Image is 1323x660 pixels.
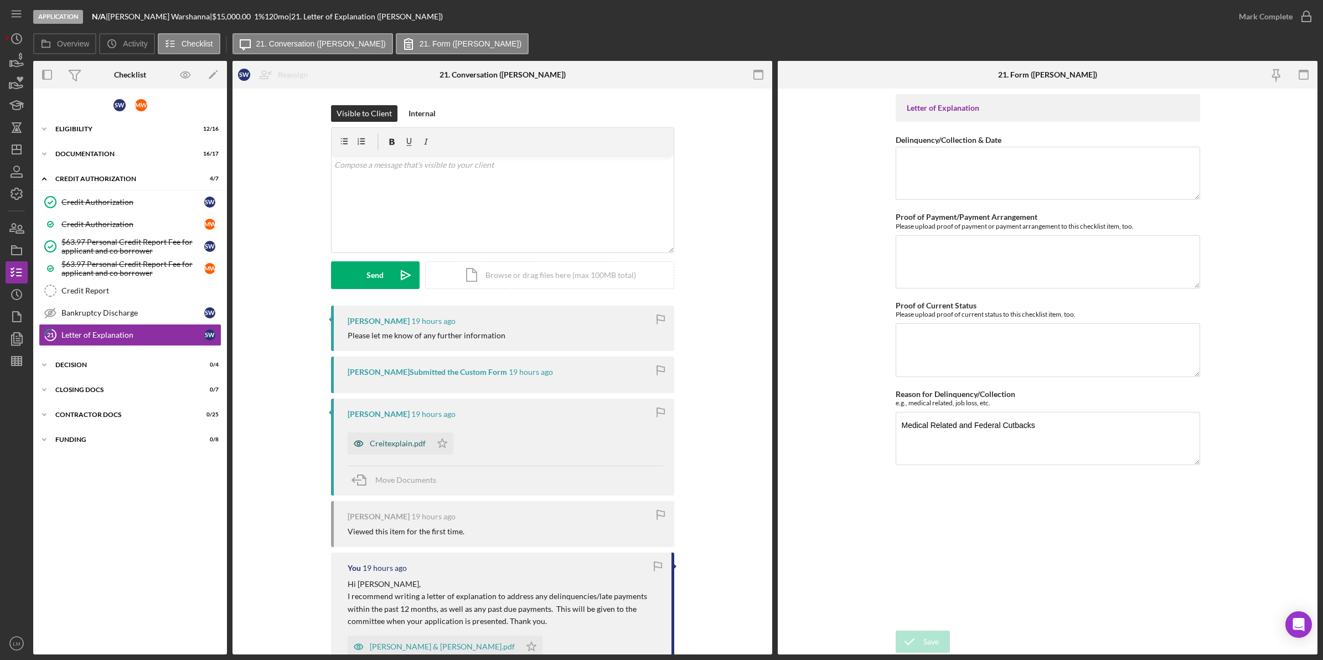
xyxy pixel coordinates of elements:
div: Bankruptcy Discharge [61,308,204,317]
button: SWReassign [232,64,319,86]
time: 2025-08-25 17:16 [363,564,407,573]
div: Funding [55,436,191,443]
div: M W [204,263,215,274]
div: [PERSON_NAME] & [PERSON_NAME].pdf [370,642,515,651]
div: Save [923,631,939,653]
div: $63.97 Personal Credit Report Fee for applicant and co borrower [61,238,204,255]
div: Open Intercom Messenger [1285,611,1312,638]
div: Checklist [114,70,146,79]
div: Credit Authorization [61,198,204,207]
div: Visible to Client [337,105,392,122]
a: $63.97 Personal Credit Report Fee for applicant and co borrowerMW [39,257,221,280]
div: S W [204,329,215,341]
a: Bankruptcy DischargeSW [39,302,221,324]
div: e.g., medical related, job loss, etc. [896,399,1200,407]
time: 2025-08-25 17:49 [411,410,456,419]
tspan: 21 [47,331,54,338]
div: S W [113,99,126,111]
button: LM [6,632,28,654]
span: Move Documents [375,475,436,484]
div: [PERSON_NAME] Warshanna | [108,12,212,21]
div: CREDIT AUTHORIZATION [55,176,191,182]
div: Contractor Docs [55,411,191,418]
label: Checklist [182,39,213,48]
label: Delinquency/Collection & Date [896,135,1001,145]
div: 0 / 8 [199,436,219,443]
div: S W [238,69,250,81]
button: Visible to Client [331,105,397,122]
div: | 21. Letter of Explanation ([PERSON_NAME]) [289,12,443,21]
div: Eligibility [55,126,191,132]
div: $63.97 Personal Credit Report Fee for applicant and co borrower [61,260,204,277]
div: 0 / 4 [199,362,219,368]
time: 2025-08-25 17:50 [509,368,553,377]
div: [PERSON_NAME] [348,512,410,521]
div: Please let me know of any further information [348,331,505,340]
div: S W [204,307,215,318]
a: $63.97 Personal Credit Report Fee for applicant and co borrowerSW [39,235,221,257]
div: Internal [409,105,436,122]
div: Letter of Explanation [61,331,204,339]
div: [PERSON_NAME] [348,410,410,419]
label: Reason for Delinquency/Collection [896,389,1015,399]
div: 21. Conversation ([PERSON_NAME]) [440,70,566,79]
button: Checklist [158,33,220,54]
button: Save [896,631,950,653]
div: 16 / 17 [199,151,219,157]
button: Move Documents [348,466,447,494]
button: 21. Form ([PERSON_NAME]) [396,33,529,54]
button: Mark Complete [1228,6,1317,28]
div: Viewed this item for the first time. [348,527,464,536]
div: 120 mo [265,12,289,21]
div: Documentation [55,151,191,157]
a: Credit AuthorizationMW [39,213,221,235]
div: Send [366,261,384,289]
div: Reassign [278,64,308,86]
textarea: Medical Related and Federal Cutbacks [896,412,1200,465]
button: Creitexplain.pdf [348,432,453,455]
div: $15,000.00 [212,12,254,21]
div: Credit Report [61,286,221,295]
div: Credit Authorization [61,220,204,229]
a: 21Letter of ExplanationSW [39,324,221,346]
div: | [92,12,108,21]
div: [PERSON_NAME] [348,317,410,326]
div: Mark Complete [1239,6,1293,28]
div: 0 / 25 [199,411,219,418]
time: 2025-08-25 17:16 [411,512,456,521]
text: LM [13,641,20,647]
div: 0 / 7 [199,386,219,393]
div: You [348,564,361,573]
div: Letter of Explanation [907,104,1189,112]
div: S W [204,197,215,208]
label: Activity [123,39,147,48]
button: 21. Conversation ([PERSON_NAME]) [232,33,393,54]
label: 21. Conversation ([PERSON_NAME]) [256,39,386,48]
a: Credit Report [39,280,221,302]
div: Creitexplain.pdf [370,439,426,448]
label: Overview [57,39,89,48]
time: 2025-08-25 17:50 [411,317,456,326]
button: Overview [33,33,96,54]
label: 21. Form ([PERSON_NAME]) [420,39,521,48]
div: M W [204,219,215,230]
p: I recommend writing a letter of explanation to address any delinquencies/late payments within the... [348,590,660,627]
div: S W [204,241,215,252]
div: 4 / 7 [199,176,219,182]
div: Decision [55,362,191,368]
div: Please upload proof of current status to this checklist item, too. [896,310,1200,318]
b: N/A [92,12,106,21]
div: [PERSON_NAME] Submitted the Custom Form [348,368,507,377]
a: Credit AuthorizationSW [39,191,221,213]
button: Send [331,261,420,289]
button: Internal [403,105,441,122]
div: 12 / 16 [199,126,219,132]
div: Please upload proof of payment or payment arrangement to this checklist item, too. [896,222,1200,230]
button: Activity [99,33,154,54]
label: Proof of Payment/Payment Arrangement [896,212,1037,221]
button: [PERSON_NAME] & [PERSON_NAME].pdf [348,636,542,658]
div: 21. Form ([PERSON_NAME]) [998,70,1097,79]
div: Application [33,10,83,24]
div: 1 % [254,12,265,21]
label: Proof of Current Status [896,301,976,310]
